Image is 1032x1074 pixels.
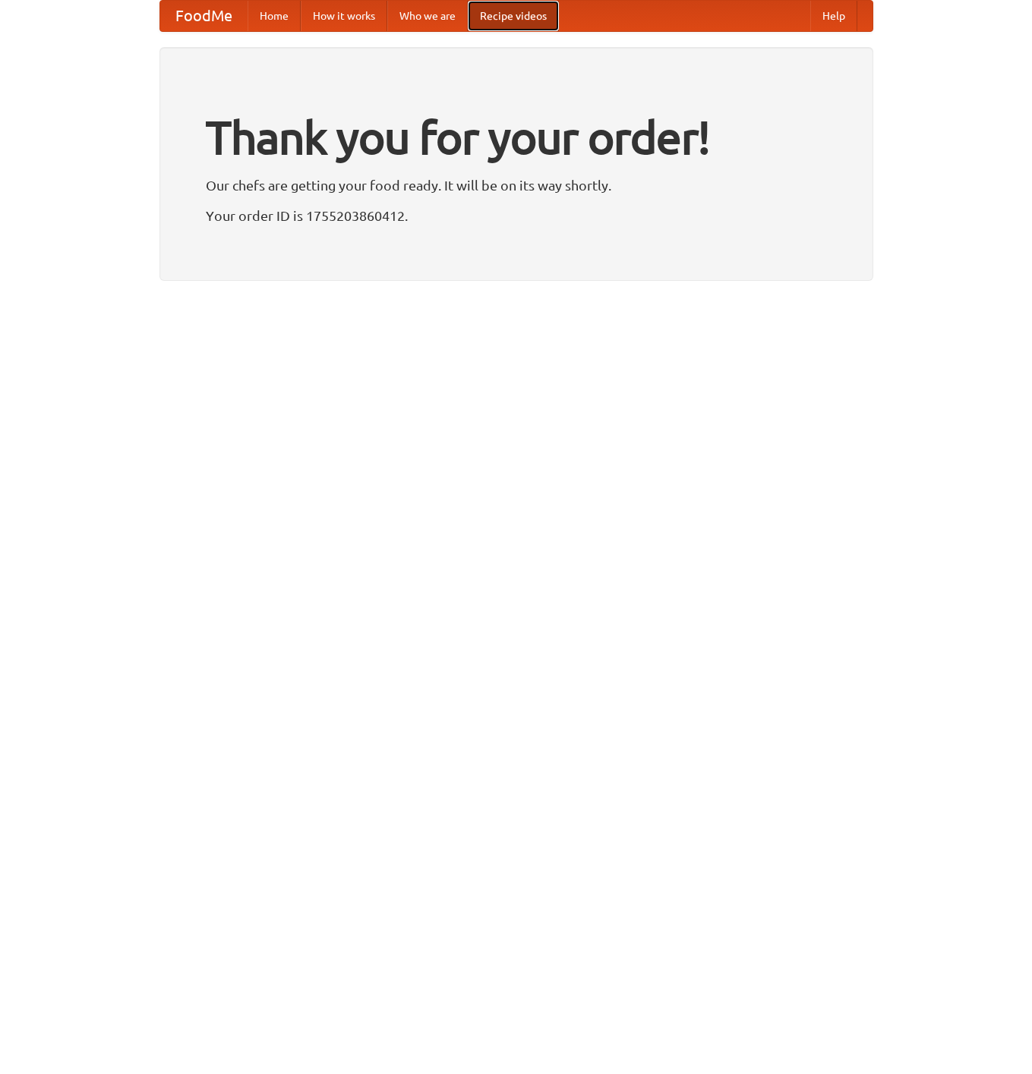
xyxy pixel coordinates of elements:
[468,1,559,31] a: Recipe videos
[160,1,248,31] a: FoodMe
[248,1,301,31] a: Home
[810,1,857,31] a: Help
[301,1,387,31] a: How it works
[206,174,827,197] p: Our chefs are getting your food ready. It will be on its way shortly.
[387,1,468,31] a: Who we are
[206,204,827,227] p: Your order ID is 1755203860412.
[206,101,827,174] h1: Thank you for your order!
